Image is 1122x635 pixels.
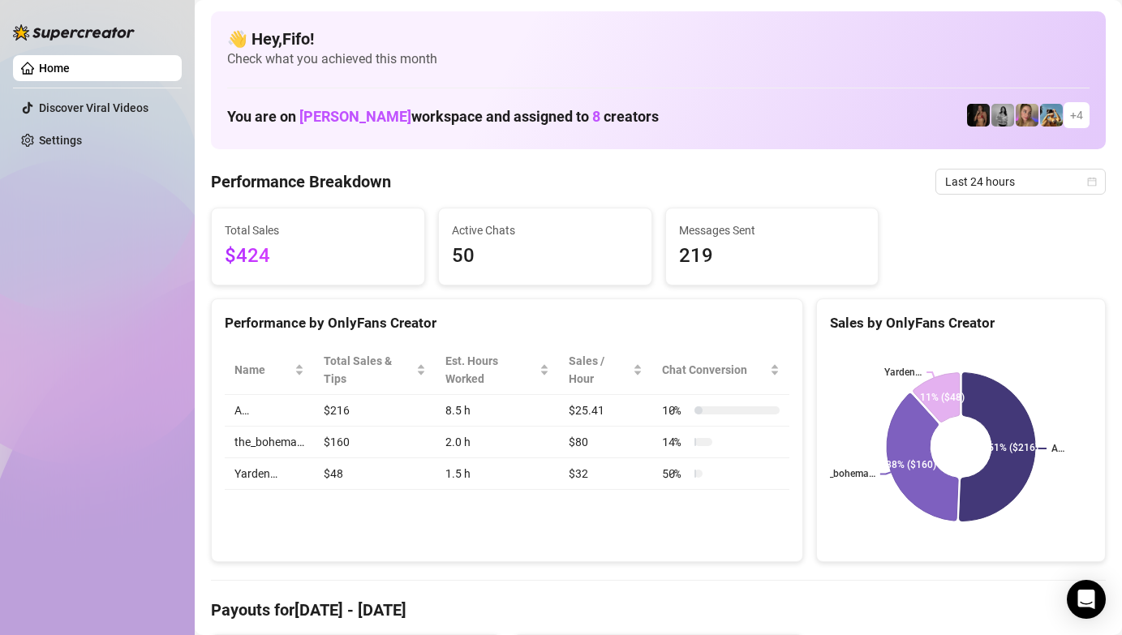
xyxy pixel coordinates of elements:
td: 1.5 h [436,458,559,490]
span: [PERSON_NAME] [299,108,411,125]
td: $160 [314,427,436,458]
img: Babydanix [1040,104,1063,127]
div: Est. Hours Worked [445,352,536,388]
td: 2.0 h [436,427,559,458]
span: 219 [679,241,866,272]
a: Discover Viral Videos [39,101,148,114]
h1: You are on workspace and assigned to creators [227,108,659,126]
a: Home [39,62,70,75]
img: logo-BBDzfeDw.svg [13,24,135,41]
span: 8 [592,108,600,125]
img: A [991,104,1014,127]
text: the_bohema… [815,469,875,480]
h4: 👋 Hey, Fifo ! [227,28,1090,50]
span: Check what you achieved this month [227,50,1090,68]
th: Total Sales & Tips [314,345,436,395]
span: Messages Sent [679,221,866,239]
td: the_bohema… [225,427,314,458]
span: Total Sales [225,221,411,239]
div: Sales by OnlyFans Creator [830,312,1092,334]
h4: Performance Breakdown [211,170,391,193]
th: Chat Conversion [652,345,789,395]
span: 50 [452,241,638,272]
td: $48 [314,458,436,490]
td: $80 [559,427,652,458]
span: calendar [1087,177,1097,187]
h4: Payouts for [DATE] - [DATE] [211,599,1106,621]
td: $216 [314,395,436,427]
td: $32 [559,458,652,490]
td: Yarden… [225,458,314,490]
span: Sales / Hour [569,352,630,388]
td: 8.5 h [436,395,559,427]
img: Cherry [1016,104,1038,127]
th: Sales / Hour [559,345,652,395]
span: Chat Conversion [662,361,767,379]
span: $424 [225,241,411,272]
span: Total Sales & Tips [324,352,413,388]
div: Open Intercom Messenger [1067,580,1106,619]
span: + 4 [1070,106,1083,124]
span: 14 % [662,433,688,451]
span: Last 24 hours [945,169,1096,194]
td: A… [225,395,314,427]
a: Settings [39,134,82,147]
span: Name [234,361,291,379]
text: Yarden… [884,367,922,378]
text: A… [1051,443,1064,454]
td: $25.41 [559,395,652,427]
span: 50 % [662,465,688,483]
img: the_bohema [967,104,990,127]
div: Performance by OnlyFans Creator [225,312,789,334]
span: Active Chats [452,221,638,239]
span: 10 % [662,401,688,419]
th: Name [225,345,314,395]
